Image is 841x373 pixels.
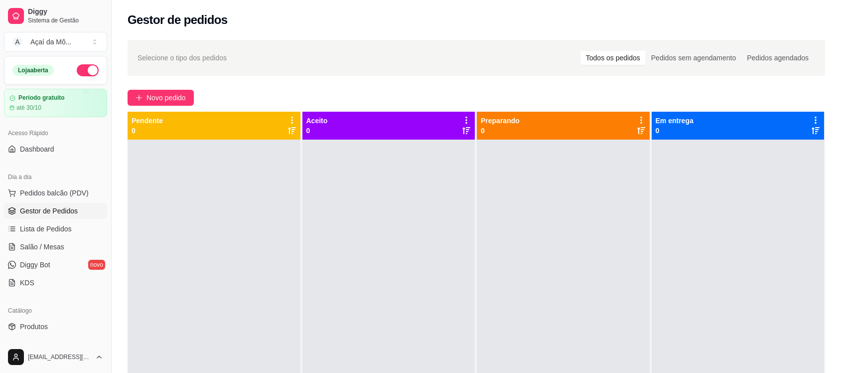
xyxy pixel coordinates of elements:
div: Todos os pedidos [580,51,646,65]
span: plus [136,94,142,101]
p: 0 [656,126,694,136]
a: Lista de Pedidos [4,221,107,237]
h2: Gestor de pedidos [128,12,228,28]
span: A [12,37,22,47]
a: KDS [4,275,107,291]
div: Açaí da Mô ... [30,37,72,47]
span: Pedidos balcão (PDV) [20,188,89,198]
span: KDS [20,278,34,288]
a: Complementos [4,337,107,353]
span: Diggy [28,7,103,16]
a: Diggy Botnovo [4,257,107,273]
p: 0 [306,126,328,136]
div: Pedidos agendados [741,51,814,65]
span: Complementos [20,340,67,350]
button: Select a team [4,32,107,52]
div: Catálogo [4,303,107,319]
span: Produtos [20,322,48,332]
span: Salão / Mesas [20,242,64,252]
span: Diggy Bot [20,260,50,270]
p: Preparando [481,116,520,126]
a: Salão / Mesas [4,239,107,255]
span: Novo pedido [146,92,186,103]
span: Dashboard [20,144,54,154]
p: Pendente [132,116,163,126]
p: 0 [481,126,520,136]
span: Sistema de Gestão [28,16,103,24]
a: DiggySistema de Gestão [4,4,107,28]
button: Alterar Status [77,64,99,76]
div: Pedidos sem agendamento [646,51,741,65]
a: Período gratuitoaté 30/10 [4,89,107,117]
p: Em entrega [656,116,694,126]
button: Novo pedido [128,90,194,106]
a: Dashboard [4,141,107,157]
div: Loja aberta [12,65,54,76]
article: até 30/10 [16,104,41,112]
span: Gestor de Pedidos [20,206,78,216]
article: Período gratuito [18,94,65,102]
p: 0 [132,126,163,136]
button: Pedidos balcão (PDV) [4,185,107,201]
a: Produtos [4,319,107,335]
button: [EMAIL_ADDRESS][DOMAIN_NAME] [4,345,107,369]
span: Lista de Pedidos [20,224,72,234]
div: Acesso Rápido [4,125,107,141]
p: Aceito [306,116,328,126]
span: [EMAIL_ADDRESS][DOMAIN_NAME] [28,353,91,361]
span: Selecione o tipo dos pedidos [138,52,227,63]
div: Dia a dia [4,169,107,185]
a: Gestor de Pedidos [4,203,107,219]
